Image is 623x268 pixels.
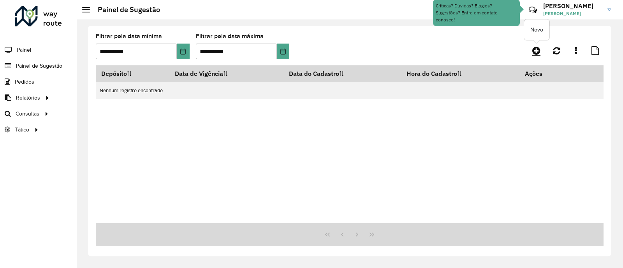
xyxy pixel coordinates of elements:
[96,82,604,99] td: Nenhum registro encontrado
[524,2,541,18] a: Contato Rápido
[16,62,62,70] span: Painel de Sugestão
[543,2,602,10] h3: [PERSON_NAME]
[196,32,264,41] label: Filtrar pela data máxima
[177,44,189,59] button: Choose Date
[519,65,566,82] th: Ações
[90,5,160,14] h2: Painel de Sugestão
[15,126,29,134] span: Tático
[96,32,162,41] label: Filtrar pela data mínima
[401,65,519,82] th: Hora do Cadastro
[524,19,549,40] div: Novo
[17,46,31,54] span: Painel
[16,110,39,118] span: Consultas
[277,44,289,59] button: Choose Date
[15,78,34,86] span: Pedidos
[16,94,40,102] span: Relatórios
[169,65,283,82] th: Data de Vigência
[96,65,169,82] th: Depósito
[283,65,401,82] th: Data do Cadastro
[543,10,602,17] span: [PERSON_NAME]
